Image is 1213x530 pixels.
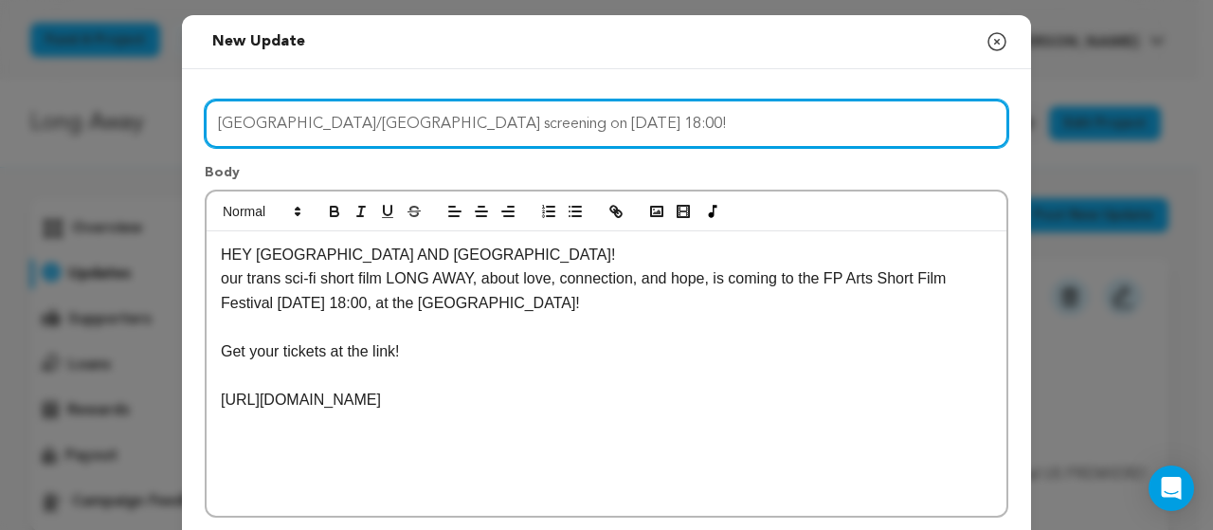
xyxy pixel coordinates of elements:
[221,339,992,364] p: Get your tickets at the link!
[221,243,992,267] p: HEY [GEOGRAPHIC_DATA] AND [GEOGRAPHIC_DATA]!
[1149,466,1194,511] div: Open Intercom Messenger
[221,388,992,412] p: [URL][DOMAIN_NAME]
[205,100,1008,148] input: Title
[205,163,1008,190] p: Body
[221,266,992,315] p: our trans sci-fi short film LONG AWAY, about love, connection, and hope, is coming to the FP Arts...
[212,34,305,49] span: New update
